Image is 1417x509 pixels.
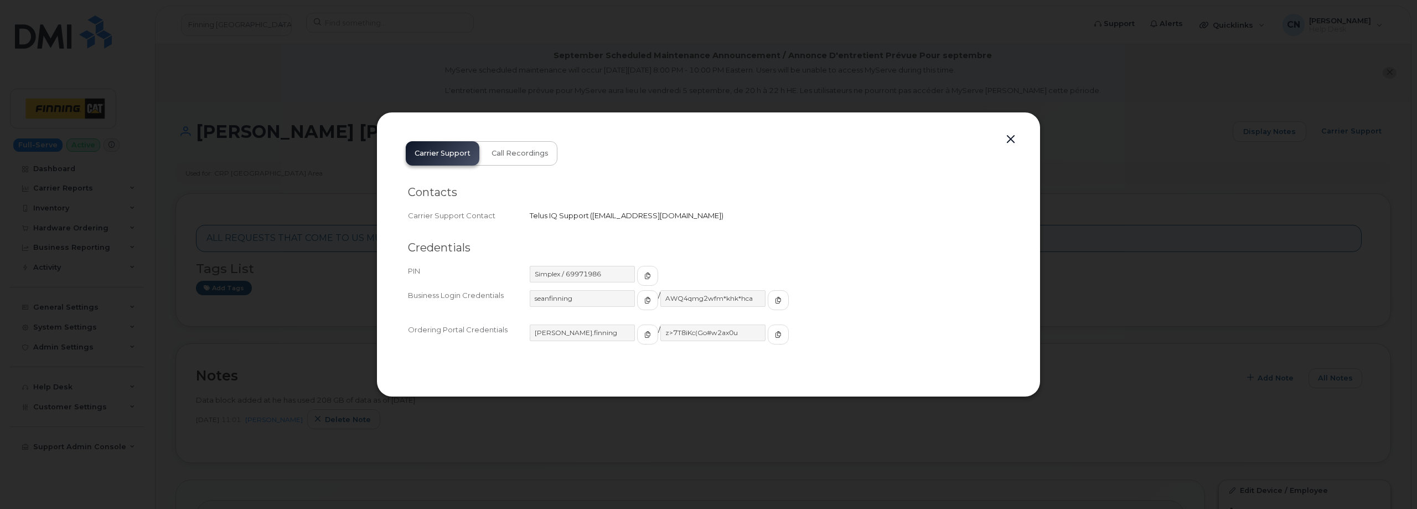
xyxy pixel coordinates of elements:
[408,210,530,221] div: Carrier Support Contact
[637,290,658,310] button: copy to clipboard
[768,290,789,310] button: copy to clipboard
[637,325,658,345] button: copy to clipboard
[530,290,1009,320] div: /
[637,266,658,286] button: copy to clipboard
[530,211,589,220] span: Telus IQ Support
[530,325,1009,354] div: /
[492,149,549,158] span: Call Recordings
[592,211,721,220] span: [EMAIL_ADDRESS][DOMAIN_NAME]
[408,241,1009,255] h2: Credentials
[408,266,530,286] div: PIN
[408,186,1009,199] h2: Contacts
[768,325,789,345] button: copy to clipboard
[408,290,530,320] div: Business Login Credentials
[408,325,530,354] div: Ordering Portal Credentials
